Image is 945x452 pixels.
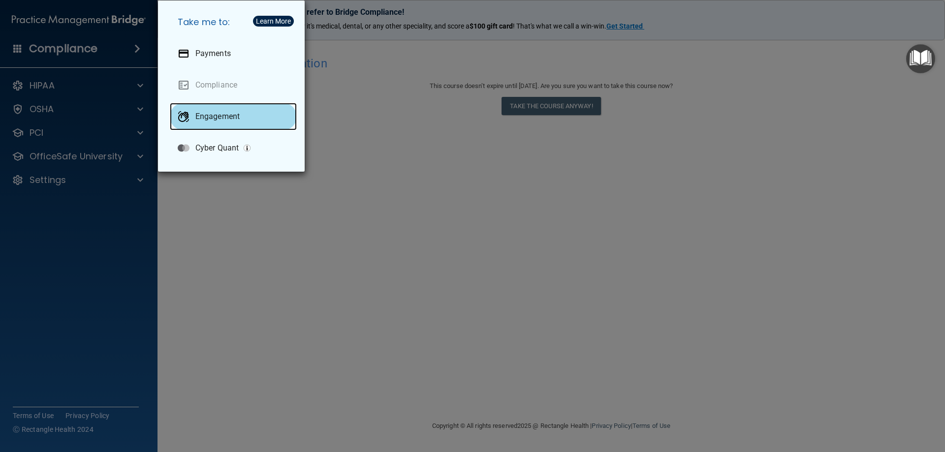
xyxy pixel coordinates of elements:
a: Compliance [170,71,297,99]
a: Engagement [170,103,297,130]
p: Cyber Quant [195,143,239,153]
a: Cyber Quant [170,134,297,162]
h5: Take me to: [170,8,297,36]
a: Payments [170,40,297,67]
button: Learn More [253,16,294,27]
button: Open Resource Center [906,44,935,73]
p: Payments [195,49,231,59]
div: Learn More [256,18,291,25]
p: Engagement [195,112,240,121]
